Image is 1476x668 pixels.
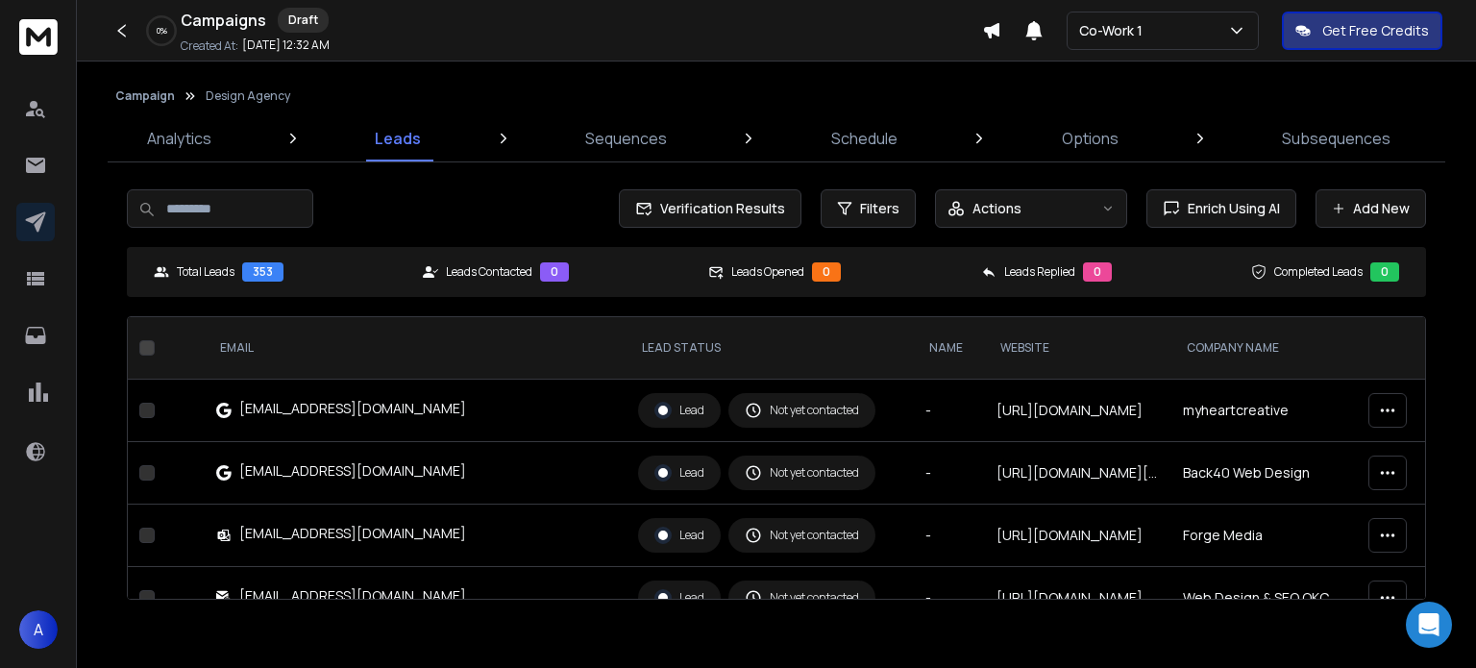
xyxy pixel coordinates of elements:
[821,189,916,228] button: Filters
[654,402,704,419] div: Lead
[1270,115,1402,161] a: Subsequences
[242,262,283,282] div: 353
[654,527,704,544] div: Lead
[1146,189,1296,228] button: Enrich Using AI
[1171,317,1357,380] th: Company Name
[985,567,1170,630] td: [URL][DOMAIN_NAME]
[205,317,627,380] th: EMAIL
[278,8,329,33] div: Draft
[1282,127,1390,150] p: Subsequences
[1171,380,1357,442] td: myheartcreative
[652,199,785,218] span: Verification Results
[1004,264,1075,280] p: Leads Replied
[239,524,466,543] div: [EMAIL_ADDRESS][DOMAIN_NAME]
[1406,602,1452,648] div: Open Intercom Messenger
[985,442,1170,505] td: [URL][DOMAIN_NAME][PERSON_NAME][US_STATE]
[985,505,1170,567] td: [URL][DOMAIN_NAME]
[1370,262,1399,282] div: 0
[115,88,175,104] button: Campaign
[206,88,290,104] p: Design Agency
[239,586,466,606] div: [EMAIL_ADDRESS][DOMAIN_NAME]
[914,442,985,505] td: -
[181,9,266,32] h1: Campaigns
[1282,12,1442,50] button: Get Free Credits
[19,610,58,649] button: A
[1171,567,1357,630] td: Web Design & SEO OKC
[1180,199,1280,218] span: Enrich Using AI
[619,189,801,228] button: Verification Results
[1171,442,1357,505] td: Back40 Web Design
[242,37,330,53] p: [DATE] 12:32 AM
[914,505,985,567] td: -
[627,317,914,380] th: LEAD STATUS
[1050,115,1130,161] a: Options
[1322,21,1429,40] p: Get Free Credits
[540,262,569,282] div: 0
[239,399,466,418] div: [EMAIL_ADDRESS][DOMAIN_NAME]
[585,127,667,150] p: Sequences
[147,127,211,150] p: Analytics
[1079,21,1150,40] p: Co-Work 1
[731,264,804,280] p: Leads Opened
[812,262,841,282] div: 0
[745,464,859,482] div: Not yet contacted
[831,127,898,150] p: Schedule
[654,464,704,482] div: Lead
[745,402,859,419] div: Not yet contacted
[1062,127,1119,150] p: Options
[239,461,466,481] div: [EMAIL_ADDRESS][DOMAIN_NAME]
[363,115,432,161] a: Leads
[177,264,234,280] p: Total Leads
[745,589,859,606] div: Not yet contacted
[914,567,985,630] td: -
[1171,505,1357,567] td: Forge Media
[860,199,899,218] span: Filters
[135,115,223,161] a: Analytics
[820,115,909,161] a: Schedule
[914,380,985,442] td: -
[985,380,1170,442] td: [URL][DOMAIN_NAME]
[157,25,167,37] p: 0 %
[446,264,532,280] p: Leads Contacted
[1083,262,1112,282] div: 0
[1274,264,1363,280] p: Completed Leads
[745,527,859,544] div: Not yet contacted
[654,589,704,606] div: Lead
[914,317,985,380] th: NAME
[574,115,678,161] a: Sequences
[375,127,421,150] p: Leads
[972,199,1021,218] p: Actions
[1316,189,1426,228] button: Add New
[181,38,238,54] p: Created At:
[985,317,1170,380] th: website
